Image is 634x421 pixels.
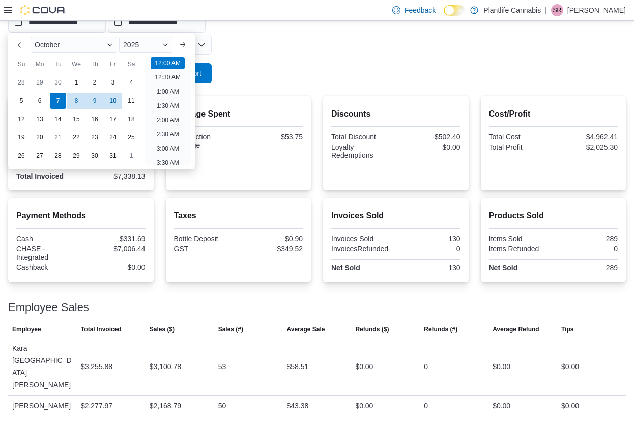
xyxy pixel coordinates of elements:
div: Button. Open the year selector. 2025 is currently selected. [119,37,172,53]
img: Cova [20,5,66,15]
div: day-10 [105,93,121,109]
div: Fr [105,56,121,72]
div: day-1 [68,74,84,91]
div: Transaction Average [174,133,237,149]
div: Th [87,56,103,72]
div: 289 [555,264,618,272]
p: [PERSON_NAME] [567,4,626,16]
li: 2:30 AM [153,128,183,141]
div: 50 [218,400,226,412]
div: day-23 [87,129,103,146]
ul: Time [145,57,191,165]
button: Next month [175,37,191,53]
div: $0.00 [493,400,510,412]
li: 2:00 AM [153,114,183,126]
div: $0.90 [240,235,303,243]
div: $0.00 [355,400,373,412]
div: $2,277.97 [81,400,112,412]
div: Sa [123,56,139,72]
div: Total Cost [489,133,552,141]
div: day-29 [68,148,84,164]
div: 289 [555,235,618,243]
div: $349.52 [240,245,303,253]
div: day-16 [87,111,103,127]
div: Bottle Deposit [174,235,237,243]
div: GST [174,245,237,253]
div: day-14 [50,111,66,127]
div: Cashback [16,263,79,271]
button: Open list of options [197,41,206,49]
div: day-1 [123,148,139,164]
div: Items Refunded [489,245,552,253]
div: October, 2025 [12,73,140,165]
div: $2,025.30 [555,143,618,151]
span: Average Refund [493,325,539,333]
li: 1:00 AM [153,86,183,98]
div: Kara [GEOGRAPHIC_DATA][PERSON_NAME] [8,338,77,395]
div: $0.00 [561,360,579,373]
div: $0.00 [561,400,579,412]
div: Su [13,56,30,72]
div: day-7 [50,93,66,109]
div: Cash [16,235,79,243]
div: $7,006.44 [83,245,146,253]
input: Press the down key to enter a popover containing a calendar. Press the escape key to close the po... [8,12,106,33]
span: Refunds ($) [355,325,389,333]
div: Skyler Rowsell [551,4,563,16]
div: $58.51 [287,360,309,373]
div: -$502.40 [398,133,460,141]
div: day-28 [50,148,66,164]
div: [PERSON_NAME] [8,396,77,416]
div: $3,255.88 [81,360,112,373]
div: day-25 [123,129,139,146]
div: day-31 [105,148,121,164]
div: 0 [424,400,428,412]
div: $0.00 [355,360,373,373]
h2: Average Spent [174,108,303,120]
strong: Net Sold [489,264,518,272]
span: Average Sale [287,325,325,333]
div: 0 [555,245,618,253]
div: day-2 [87,74,103,91]
span: Employee [12,325,41,333]
div: day-11 [123,93,139,109]
div: We [68,56,84,72]
div: Invoices Sold [331,235,394,243]
div: day-18 [123,111,139,127]
div: $331.69 [83,235,146,243]
div: day-3 [105,74,121,91]
div: Loyalty Redemptions [331,143,394,159]
div: day-21 [50,129,66,146]
li: 12:30 AM [151,71,185,83]
span: Total Invoiced [81,325,122,333]
li: 12:00 AM [151,57,185,69]
div: 0 [424,360,428,373]
input: Dark Mode [444,5,465,16]
span: Tips [561,325,573,333]
span: Refunds (#) [424,325,457,333]
span: 2025 [123,41,139,49]
div: InvoicesRefunded [331,245,394,253]
div: Total Discount [331,133,394,141]
div: day-9 [87,93,103,109]
div: Button. Open the month selector. October is currently selected. [31,37,117,53]
div: CHASE - Integrated [16,245,79,261]
strong: Net Sold [331,264,360,272]
p: Plantlife Cannabis [483,4,541,16]
strong: Total Invoiced [16,172,64,180]
input: Press the down key to open a popover containing a calendar. [108,12,206,33]
div: day-22 [68,129,84,146]
div: day-20 [32,129,48,146]
h2: Payment Methods [16,210,146,222]
div: day-30 [87,148,103,164]
h2: Discounts [331,108,460,120]
span: October [35,41,60,49]
div: day-26 [13,148,30,164]
button: Previous Month [12,37,28,53]
h2: Invoices Sold [331,210,460,222]
div: day-4 [123,74,139,91]
span: Sales ($) [150,325,175,333]
h2: Taxes [174,210,303,222]
div: Tu [50,56,66,72]
span: Sales (#) [218,325,243,333]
